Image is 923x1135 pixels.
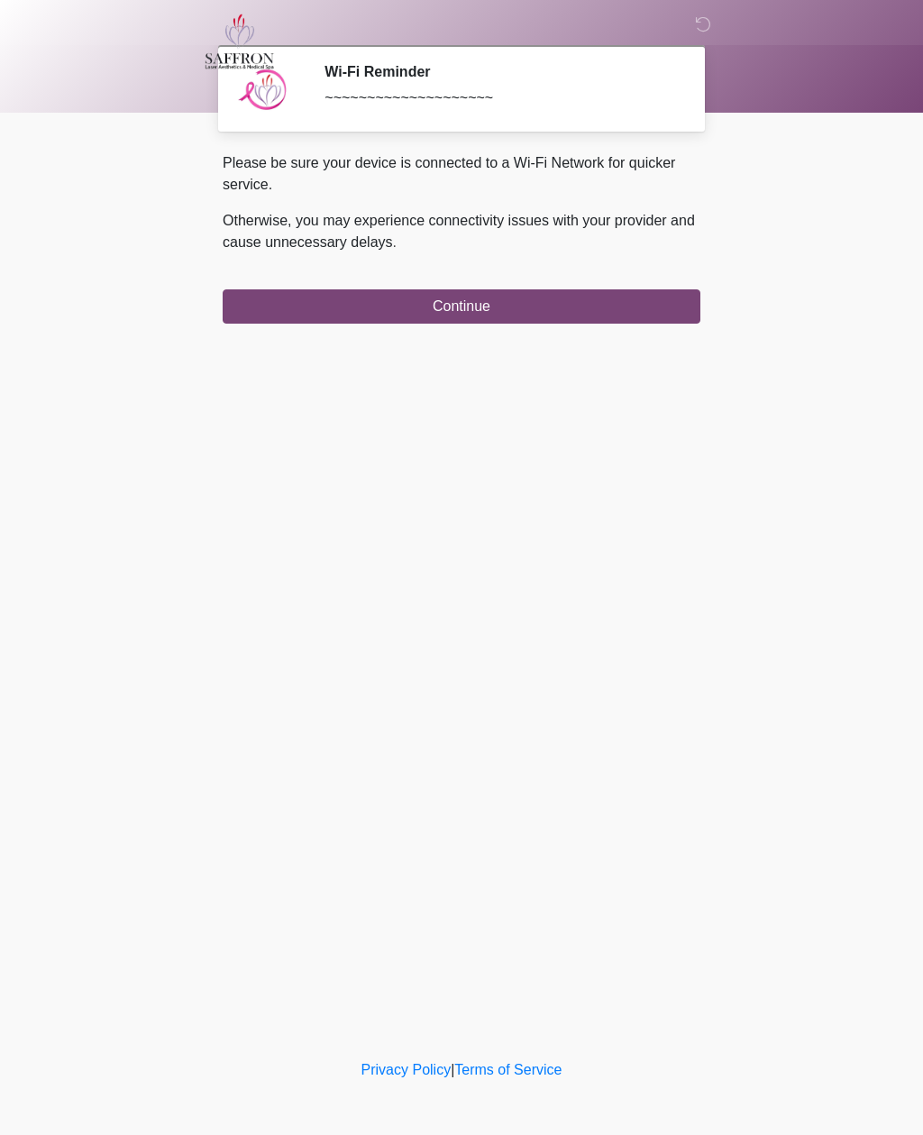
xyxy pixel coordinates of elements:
[361,1062,452,1077] a: Privacy Policy
[393,234,397,250] span: .
[223,289,700,324] button: Continue
[223,152,700,196] p: Please be sure your device is connected to a Wi-Fi Network for quicker service.
[223,210,700,253] p: Otherwise, you may experience connectivity issues with your provider and cause unnecessary delays
[454,1062,562,1077] a: Terms of Service
[205,14,275,69] img: Saffron Laser Aesthetics and Medical Spa Logo
[236,63,290,117] img: Agent Avatar
[451,1062,454,1077] a: |
[324,87,673,109] div: ~~~~~~~~~~~~~~~~~~~~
